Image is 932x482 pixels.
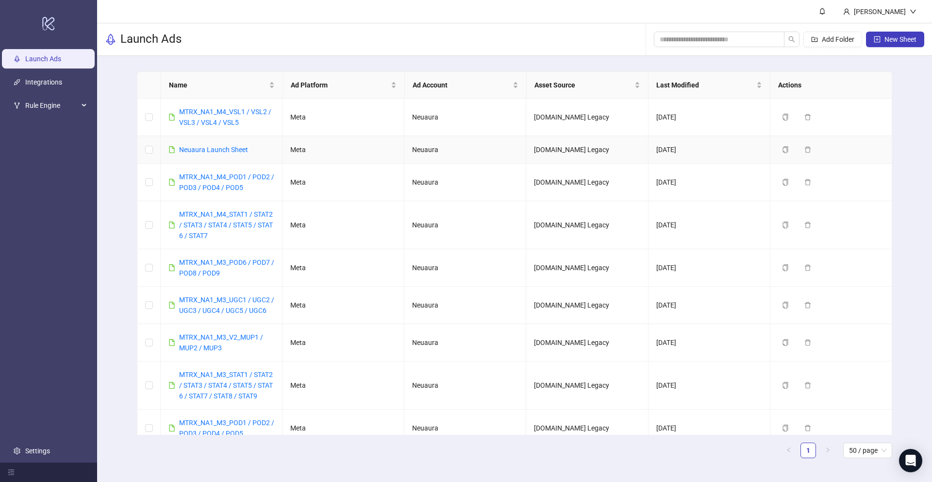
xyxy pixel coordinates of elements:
[404,249,526,287] td: Neuaura
[179,296,274,314] a: MTRX_NA1_M3_UGC1 / UGC2 / UGC3 / UGC4 / UGC5 / UGC6
[782,339,789,346] span: copy
[404,201,526,249] td: Neuaura
[804,339,811,346] span: delete
[656,80,754,90] span: Last Modified
[843,443,892,458] div: Page Size
[527,72,649,99] th: Asset Source
[179,258,274,277] a: MTRX_NA1_M3_POD6 / POD7 / POD8 / POD9
[781,443,797,458] button: left
[874,36,881,43] span: plus-square
[283,136,404,164] td: Meta
[534,80,632,90] span: Asset Source
[899,449,922,472] div: Open Intercom Messenger
[168,302,175,309] span: file
[120,32,182,47] h3: Launch Ads
[168,179,175,186] span: file
[804,146,811,153] span: delete
[526,287,648,324] td: [DOMAIN_NAME] Legacy
[404,287,526,324] td: Neuaura
[405,72,527,99] th: Ad Account
[649,201,770,249] td: [DATE]
[910,8,916,15] span: down
[649,249,770,287] td: [DATE]
[105,34,116,45] span: rocket
[526,136,648,164] td: [DOMAIN_NAME] Legacy
[169,80,267,90] span: Name
[804,302,811,309] span: delete
[179,173,274,191] a: MTRX_NA1_M4_POD1 / POD2 / POD3 / POD4 / POD5
[781,443,797,458] li: Previous Page
[179,371,273,400] a: MTRX_NA1_M3_STAT1 / STAT2 / STAT3 / STAT4 / STAT5 / STAT 6 / STAT7 / STAT8 / STAT9
[283,361,404,410] td: Meta
[526,164,648,201] td: [DOMAIN_NAME] Legacy
[179,146,248,154] a: Neuaura Launch Sheet
[168,146,175,153] span: file
[800,443,816,458] li: 1
[819,8,826,15] span: bell
[782,302,789,309] span: copy
[168,339,175,346] span: file
[811,36,818,43] span: folder-add
[804,425,811,431] span: delete
[526,324,648,361] td: [DOMAIN_NAME] Legacy
[526,361,648,410] td: [DOMAIN_NAME] Legacy
[782,146,789,153] span: copy
[843,8,850,15] span: user
[404,324,526,361] td: Neuaura
[404,361,526,410] td: Neuaura
[804,222,811,228] span: delete
[782,222,789,228] span: copy
[649,361,770,410] td: [DATE]
[179,108,271,126] a: MTRX_NA1_M4_VSL1 / VSL2 / VSL3 / VSL4 / VSL5
[820,443,835,458] li: Next Page
[804,179,811,186] span: delete
[25,55,61,63] a: Launch Ads
[404,410,526,447] td: Neuaura
[404,136,526,164] td: Neuaura
[283,287,404,324] td: Meta
[179,419,274,437] a: MTRX_NA1_M3_POD1 / POD2 / POD3 / POD4 / POD5
[649,287,770,324] td: [DATE]
[168,114,175,120] span: file
[283,164,404,201] td: Meta
[526,201,648,249] td: [DOMAIN_NAME] Legacy
[782,382,789,389] span: copy
[782,114,789,120] span: copy
[168,425,175,431] span: file
[161,72,283,99] th: Name
[291,80,389,90] span: Ad Platform
[283,99,404,136] td: Meta
[649,99,770,136] td: [DATE]
[782,264,789,271] span: copy
[649,410,770,447] td: [DATE]
[283,324,404,361] td: Meta
[849,443,886,458] span: 50 / page
[283,249,404,287] td: Meta
[404,99,526,136] td: Neuaura
[884,35,916,43] span: New Sheet
[782,425,789,431] span: copy
[770,72,892,99] th: Actions
[168,382,175,389] span: file
[803,32,862,47] button: Add Folder
[786,447,792,453] span: left
[283,72,405,99] th: Ad Platform
[179,333,263,352] a: MTRX_NA1_M3_V2_MUP1 / MUP2 / MUP3
[25,447,50,455] a: Settings
[649,324,770,361] td: [DATE]
[825,447,831,453] span: right
[649,164,770,201] td: [DATE]
[413,80,511,90] span: Ad Account
[25,78,62,86] a: Integrations
[8,469,15,476] span: menu-fold
[820,443,835,458] button: right
[822,35,854,43] span: Add Folder
[804,264,811,271] span: delete
[168,264,175,271] span: file
[866,32,924,47] button: New Sheet
[649,72,770,99] th: Last Modified
[179,210,273,240] a: MTRX_NA1_M4_STAT1 / STAT2 / STAT3 / STAT4 / STAT5 / STAT 6 / STAT7
[526,249,648,287] td: [DOMAIN_NAME] Legacy
[804,382,811,389] span: delete
[782,179,789,186] span: copy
